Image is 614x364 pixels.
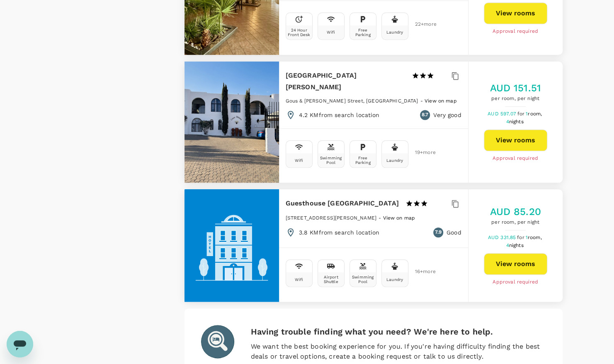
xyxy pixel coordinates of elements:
span: 16 + more [415,269,427,274]
button: View rooms [484,129,547,151]
span: Approval required [493,154,538,163]
div: Wifi [327,30,335,34]
iframe: Button to launch messaging window [7,331,33,357]
span: for [517,111,526,117]
span: 8.7 [422,111,428,119]
button: View rooms [484,253,547,275]
p: Good [447,228,461,237]
span: 4 [506,242,524,248]
h6: Having trouble finding what you need? We're here to help. [251,325,546,338]
span: View on map [383,215,415,221]
span: 7.9 [435,228,442,237]
a: View on map [383,214,415,221]
span: room, [528,111,542,117]
span: per room, per night [490,218,541,227]
div: Wifi [295,277,303,282]
div: Laundry [386,158,403,163]
span: 1 [526,235,543,240]
span: per room, per night [490,95,541,103]
span: AUD 331.85 [488,235,517,240]
div: Free Parking [352,28,374,37]
span: 4 [506,119,524,125]
p: 3.8 KM from search location [299,228,380,237]
a: View on map [425,97,457,104]
span: nights [509,119,524,125]
p: We want the best booking experience for you. If you're having difficulty finding the best deals o... [251,342,546,362]
span: Approval required [493,27,538,36]
div: Wifi [295,158,303,163]
span: for [517,235,525,240]
span: 1 [526,111,543,117]
span: 22 + more [415,22,427,27]
h5: AUD 151.51 [490,81,541,95]
span: 19 + more [415,150,427,155]
div: Swimming Pool [320,156,342,165]
span: View on map [425,98,457,104]
span: - [420,98,425,104]
button: View rooms [484,2,547,24]
span: Approval required [493,278,538,286]
div: Airport Shuttle [320,275,342,284]
div: Swimming Pool [352,275,374,284]
span: - [379,215,383,221]
div: Free Parking [352,156,374,165]
div: 24 Hour Front Desk [288,28,311,37]
span: [STREET_ADDRESS][PERSON_NAME] [286,215,376,221]
div: Laundry [386,277,403,282]
h5: AUD 85.20 [490,205,541,218]
p: Very good [433,111,461,119]
h6: [GEOGRAPHIC_DATA][PERSON_NAME] [286,70,405,93]
span: nights [509,242,524,248]
h6: Guesthouse [GEOGRAPHIC_DATA] [286,198,399,209]
span: Gous & [PERSON_NAME] Street, [GEOGRAPHIC_DATA] [286,98,418,104]
span: room, [528,235,542,240]
span: AUD 597.07 [488,111,517,117]
div: Laundry [386,30,403,34]
p: 4.2 KM from search location [299,111,380,119]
